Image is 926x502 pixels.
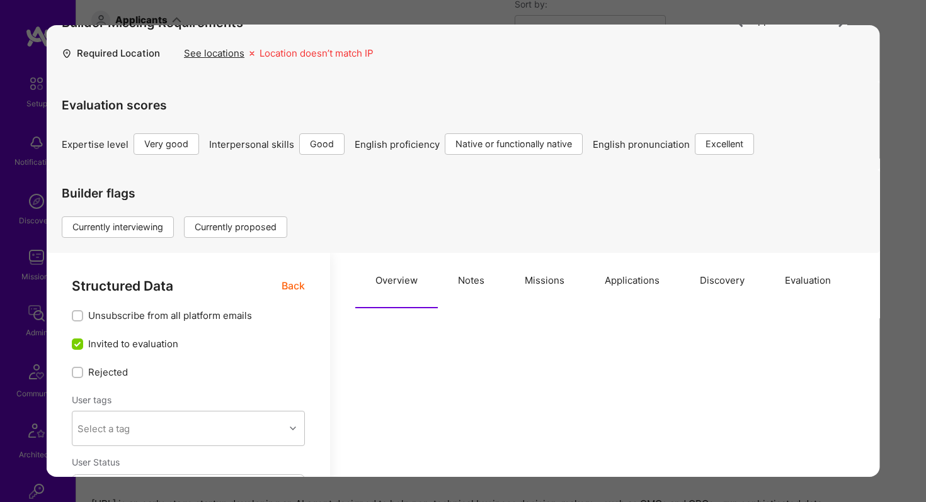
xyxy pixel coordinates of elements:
span: Expertise level [62,138,129,151]
span: Structured Data [72,278,173,294]
button: Applications [585,253,680,308]
div: Excellent [695,133,754,155]
button: Notes [438,253,505,308]
span: User Status [72,457,120,468]
div: Native or functionally native [445,133,583,155]
span: Rejected [88,366,128,379]
label: User tags [72,394,111,406]
div: Good [299,133,345,155]
div: Select a tag [77,422,129,435]
span: Back [282,278,305,294]
i: icon Missing [249,47,254,61]
span: Interpersonal skills [209,138,294,151]
h4: Evaluation scores [62,98,865,113]
div: See locations [184,47,244,60]
button: Evaluation [765,253,851,308]
i: icon Location [62,47,72,61]
span: English proficiency [355,138,440,151]
span: English pronunciation [593,138,690,151]
button: Discovery [680,253,765,308]
div: Location doesn’t match IP [260,47,374,67]
div: modal [47,25,880,477]
button: Overview [355,253,438,308]
h4: Builder flags [62,186,297,201]
button: Missions [505,253,585,308]
div: Currently proposed [184,216,287,238]
div: Currently interviewing [62,216,174,238]
i: icon Chevron [290,426,296,432]
div: Required Location [77,47,184,67]
span: Unsubscribe from all platform emails [88,310,252,323]
span: Invited to evaluation [88,338,178,351]
div: Very good [134,133,199,155]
